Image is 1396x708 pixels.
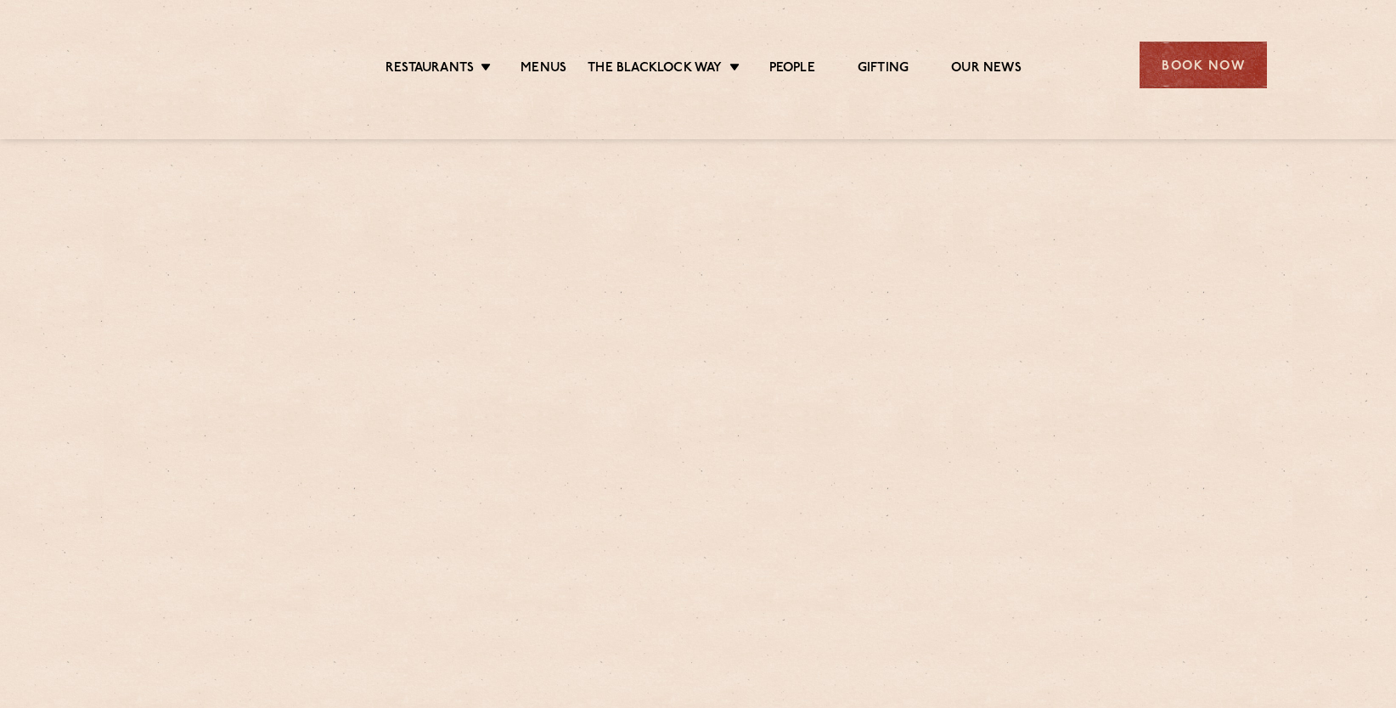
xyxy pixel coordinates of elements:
div: Book Now [1140,42,1267,88]
a: Gifting [858,60,909,79]
a: Menus [521,60,566,79]
a: Our News [951,60,1022,79]
img: svg%3E [129,16,276,114]
a: People [769,60,815,79]
a: Restaurants [386,60,474,79]
a: The Blacklock Way [588,60,722,79]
